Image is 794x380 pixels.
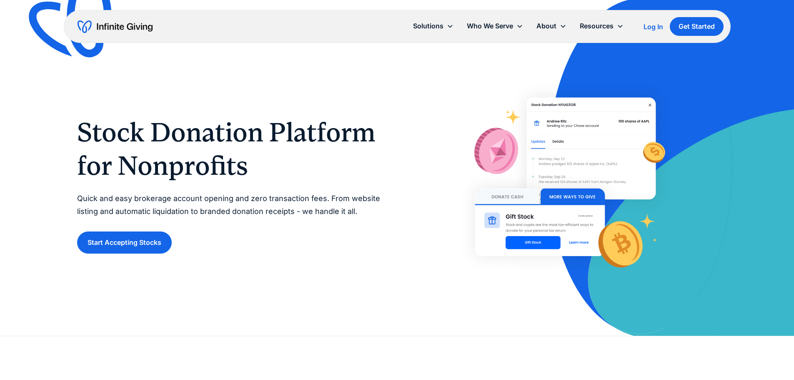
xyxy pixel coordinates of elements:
[77,116,381,182] h1: Stock Donation Platform for Nonprofits
[670,17,724,36] a: Get Started
[413,20,443,32] div: Solutions
[644,23,663,30] div: Log In
[77,232,172,254] a: Start Accepting Stocks
[644,22,663,32] a: Log In
[78,20,153,33] a: home
[77,192,381,218] p: Quick and easy brokerage account opening and zero transaction fees. From website listing and auto...
[530,17,573,35] div: About
[580,20,614,32] div: Resources
[573,17,630,35] div: Resources
[460,17,530,35] div: Who We Serve
[536,20,556,32] div: About
[458,80,674,289] img: With Infinite Giving’s stock donation platform, it’s easy for donors to give stock to your nonpro...
[467,20,513,32] div: Who We Serve
[406,17,460,35] div: Solutions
